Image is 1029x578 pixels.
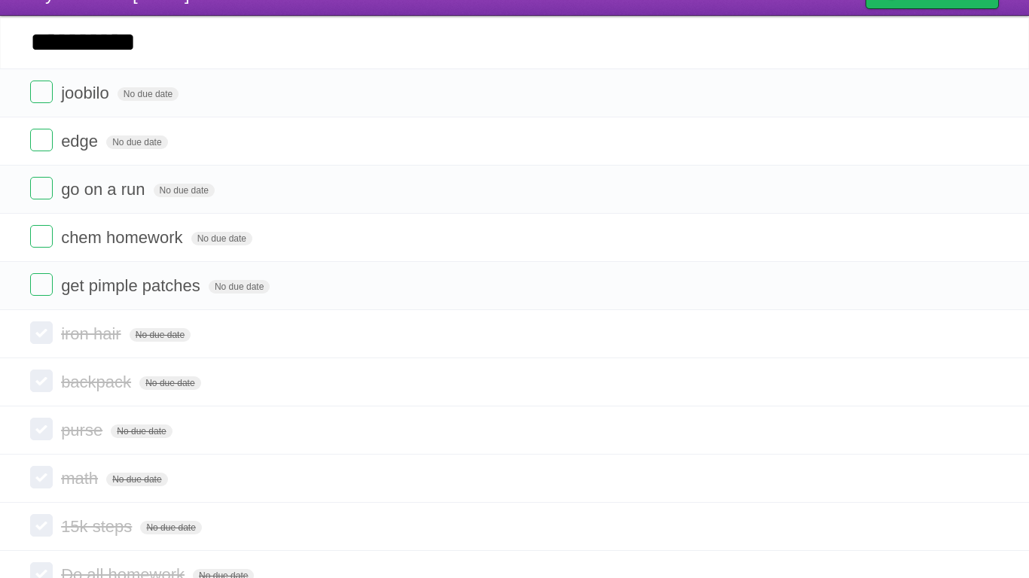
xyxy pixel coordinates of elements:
[30,225,53,248] label: Done
[61,180,148,199] span: go on a run
[154,184,215,197] span: No due date
[61,228,186,247] span: chem homework
[61,421,106,440] span: purse
[61,517,136,536] span: 15k steps
[106,473,167,486] span: No due date
[191,232,252,245] span: No due date
[30,81,53,103] label: Done
[61,373,135,391] span: backpack
[30,514,53,537] label: Done
[30,370,53,392] label: Done
[61,469,102,488] span: math
[30,418,53,440] label: Done
[61,132,102,151] span: edge
[30,466,53,488] label: Done
[139,376,200,390] span: No due date
[30,129,53,151] label: Done
[30,321,53,344] label: Done
[61,324,124,343] span: iron hair
[30,177,53,199] label: Done
[106,135,167,149] span: No due date
[30,273,53,296] label: Done
[130,328,191,342] span: No due date
[118,87,179,101] span: No due date
[61,276,204,295] span: get pimple patches
[209,280,270,294] span: No due date
[61,84,113,102] span: joobilo
[111,424,172,438] span: No due date
[140,521,201,534] span: No due date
